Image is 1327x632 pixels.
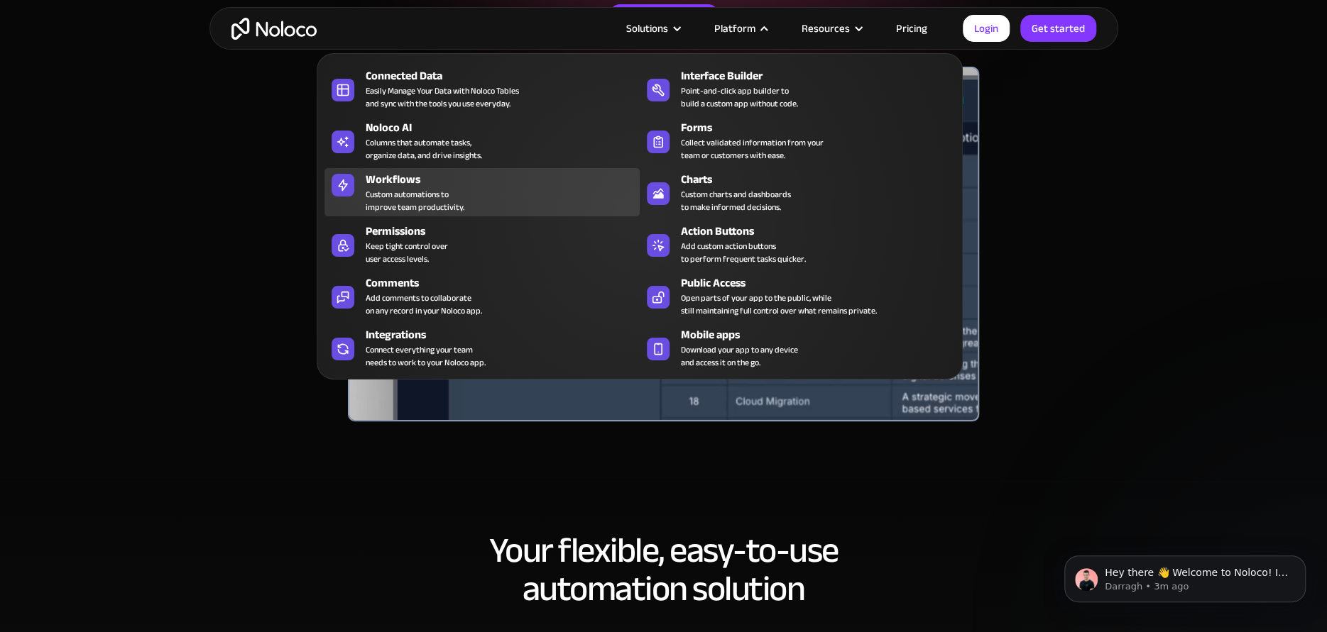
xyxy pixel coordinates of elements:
div: Public Access [681,275,961,292]
a: Public AccessOpen parts of your app to the public, whilestill maintaining full control over what ... [640,272,955,320]
a: CommentsAdd comments to collaborateon any record in your Noloco app. [324,272,640,320]
a: Pricing [878,19,945,38]
a: Noloco AIColumns that automate tasks,organize data, and drive insights. [324,116,640,165]
div: Add comments to collaborate on any record in your Noloco app. [366,292,482,317]
div: Mobile apps [681,326,961,343]
div: Connected Data [366,67,646,84]
a: Interface BuilderPoint-and-click app builder tobuild a custom app without code. [640,65,955,113]
div: Integrations [366,326,646,343]
a: Mobile appsDownload your app to any deviceand access it on the go. [640,323,955,372]
div: Open parts of your app to the public, while still maintaining full control over what remains priv... [681,292,877,317]
nav: Platform [317,33,963,379]
div: Platform [697,19,784,38]
div: Charts [681,171,961,188]
div: Resources [784,19,878,38]
div: Platform [714,19,755,38]
a: Login [963,15,1010,42]
div: Connect everything your team needs to work to your Noloco app. [366,343,486,369]
div: Keep tight control over user access levels. [366,240,448,265]
div: Custom charts and dashboards to make informed decisions. [681,188,791,214]
a: Connected DataEasily Manage Your Data with Noloco Tablesand sync with the tools you use everyday. [324,65,640,113]
h2: Your flexible, easy-to-use automation solution [224,531,1104,608]
a: WorkflowsCustom automations toimprove team productivity. [324,168,640,216]
div: Columns that automate tasks, organize data, and drive insights. [366,136,482,162]
div: Interface Builder [681,67,961,84]
span: Download your app to any device and access it on the go. [681,343,798,369]
div: Easily Manage Your Data with Noloco Tables and sync with the tools you use everyday. [366,84,519,110]
div: Add custom action buttons to perform frequent tasks quicker. [681,240,806,265]
div: Permissions [366,223,646,240]
div: Collect validated information from your team or customers with ease. [681,136,824,162]
div: Solutions [608,19,697,38]
div: Solutions [626,19,668,38]
a: FormsCollect validated information from yourteam or customers with ease. [640,116,955,165]
a: home [231,18,317,40]
div: Custom automations to improve team productivity. [366,188,464,214]
div: Comments [366,275,646,292]
a: IntegrationsConnect everything your teamneeds to work to your Noloco app. [324,323,640,372]
a: Get started [1020,15,1096,42]
div: Resources [802,19,850,38]
div: Action Buttons [681,223,961,240]
a: Action ButtonsAdd custom action buttonsto perform frequent tasks quicker. [640,220,955,268]
iframe: Intercom notifications message [1043,526,1327,625]
a: PermissionsKeep tight control overuser access levels. [324,220,640,268]
div: Point-and-click app builder to build a custom app without code. [681,84,798,110]
div: Workflows [366,171,646,188]
div: Forms [681,119,961,136]
div: Noloco AI [366,119,646,136]
a: ChartsCustom charts and dashboardsto make informed decisions. [640,168,955,216]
